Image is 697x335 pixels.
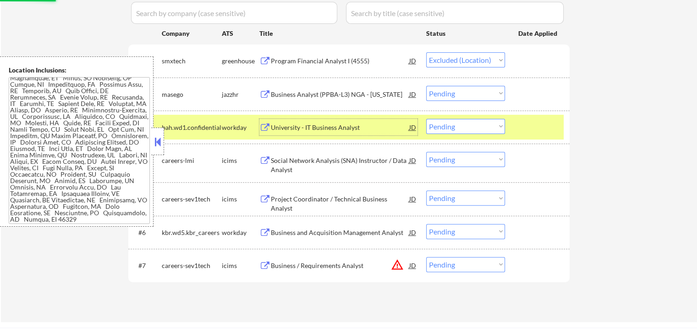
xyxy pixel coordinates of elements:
[271,261,409,270] div: Business / Requirements Analyst
[138,261,154,270] div: #7
[408,190,417,207] div: JD
[222,156,259,165] div: icims
[222,29,259,38] div: ATS
[162,90,222,99] div: masego
[271,156,409,174] div: Social Network Analysis (SNA) Instructor / Data Analyst
[9,66,150,75] div: Location Inclusions:
[222,90,259,99] div: jazzhr
[346,2,564,24] input: Search by title (case sensitive)
[162,56,222,66] div: smxtech
[408,257,417,274] div: JD
[391,258,404,271] button: warning_amber
[222,261,259,270] div: icims
[162,123,222,132] div: bah.wd1.confidential
[222,56,259,66] div: greenhouse
[426,25,505,41] div: Status
[162,29,222,38] div: Company
[222,195,259,204] div: icims
[131,2,337,24] input: Search by company (case sensitive)
[271,90,409,99] div: Business Analyst (PPBA-L3) NGA - [US_STATE]
[271,123,409,132] div: University - IT Business Analyst
[222,123,259,132] div: workday
[271,56,409,66] div: Program Financial Analyst I (4555)
[138,228,154,237] div: #6
[271,228,409,237] div: Business and Acquisition Management Analyst
[518,29,559,38] div: Date Applied
[162,228,222,237] div: kbr.wd5.kbr_careers
[162,156,222,165] div: careers-lmi
[259,29,417,38] div: Title
[222,228,259,237] div: workday
[162,195,222,204] div: careers-sev1tech
[408,86,417,102] div: JD
[162,261,222,270] div: careers-sev1tech
[271,195,409,212] div: Project Coordinator / Technical Business Analyst
[408,52,417,69] div: JD
[408,119,417,135] div: JD
[408,152,417,168] div: JD
[408,224,417,240] div: JD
